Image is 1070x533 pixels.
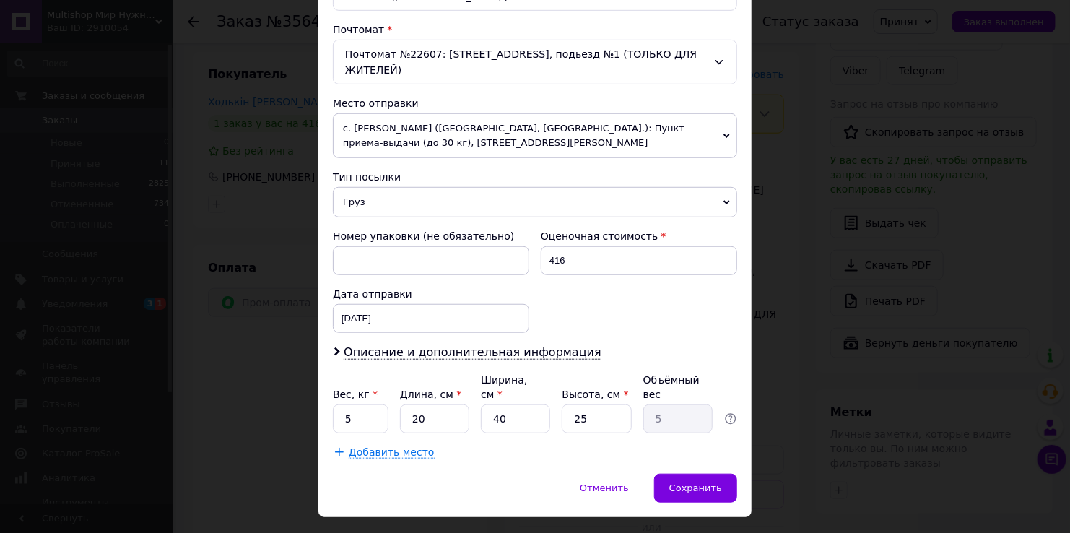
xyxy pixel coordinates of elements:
[643,373,713,402] div: Объёмный вес
[541,229,737,243] div: Оценочная стоимость
[481,374,527,400] label: Ширина, см
[333,97,419,109] span: Место отправки
[333,187,737,217] span: Груз
[333,113,737,158] span: с. [PERSON_NAME] ([GEOGRAPHIC_DATA], [GEOGRAPHIC_DATA].): Пункт приема-выдачи (до 30 кг), [STREET...
[669,482,722,493] span: Сохранить
[333,229,529,243] div: Номер упаковки (не обязательно)
[333,389,378,400] label: Вес, кг
[333,22,737,37] div: Почтомат
[333,171,401,183] span: Тип посылки
[333,40,737,84] div: Почтомат №22607: [STREET_ADDRESS], подьезд №1 (ТОЛЬКО ДЛЯ ЖИТЕЛЕЙ)
[580,482,629,493] span: Отменить
[344,345,601,360] span: Описание и дополнительная информация
[349,446,435,459] span: Добавить место
[333,287,529,301] div: Дата отправки
[562,389,628,400] label: Высота, см
[400,389,461,400] label: Длина, см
